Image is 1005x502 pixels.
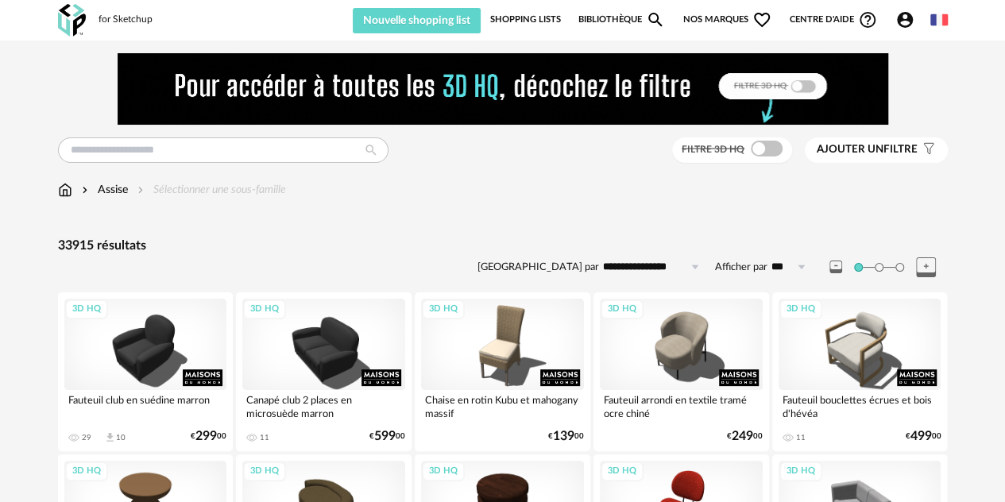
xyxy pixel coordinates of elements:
[779,390,941,422] div: Fauteuil bouclettes écrues et bois d'hévéa
[553,431,574,442] span: 139
[116,433,126,442] div: 10
[363,15,470,26] span: Nouvelle shopping list
[772,292,948,451] a: 3D HQ Fauteuil bouclettes écrues et bois d'hévéa 11 €49900
[918,143,936,156] span: Filter icon
[817,143,918,156] span: filtre
[374,431,396,442] span: 599
[732,431,753,442] span: 249
[477,261,599,274] label: [GEOGRAPHIC_DATA] par
[593,292,769,451] a: 3D HQ Fauteuil arrondi en textile tramé ocre chiné €24900
[64,390,227,422] div: Fauteuil club en suédine marron
[236,292,412,451] a: 3D HQ Canapé club 2 places en microsuède marron 11 €59900
[905,431,941,442] div: € 00
[779,461,822,481] div: 3D HQ
[118,53,888,125] img: FILTRE%20HQ%20NEW_V1%20(4).gif
[58,237,948,254] div: 33915 résultats
[422,299,465,319] div: 3D HQ
[79,182,128,198] div: Assise
[895,10,922,29] span: Account Circle icon
[895,10,914,29] span: Account Circle icon
[910,431,931,442] span: 499
[601,299,644,319] div: 3D HQ
[790,10,878,29] span: Centre d'aideHelp Circle Outline icon
[79,182,91,198] img: svg+xml;base64,PHN2ZyB3aWR0aD0iMTYiIGhlaWdodD0iMTYiIHZpZXdCb3g9IjAgMCAxNiAxNiIgZmlsbD0ibm9uZSIgeG...
[195,431,217,442] span: 299
[82,433,91,442] div: 29
[58,182,72,198] img: svg+xml;base64,PHN2ZyB3aWR0aD0iMTYiIGhlaWdodD0iMTciIHZpZXdCb3g9IjAgMCAxNiAxNyIgZmlsbD0ibm9uZSIgeG...
[58,4,86,37] img: OXP
[548,431,584,442] div: € 00
[578,6,666,33] a: BibliothèqueMagnify icon
[369,431,405,442] div: € 00
[489,6,560,33] a: Shopping Lists
[779,299,822,319] div: 3D HQ
[683,6,772,33] span: Nos marques
[752,10,771,29] span: Heart Outline icon
[715,261,767,274] label: Afficher par
[805,137,948,163] button: Ajouter unfiltre Filter icon
[858,10,877,29] span: Help Circle Outline icon
[242,390,405,422] div: Canapé club 2 places en microsuède marron
[65,461,108,481] div: 3D HQ
[682,145,744,154] span: Filtre 3D HQ
[646,10,665,29] span: Magnify icon
[353,8,481,33] button: Nouvelle shopping list
[99,14,153,26] div: for Sketchup
[601,461,644,481] div: 3D HQ
[422,461,465,481] div: 3D HQ
[243,299,286,319] div: 3D HQ
[796,433,806,442] div: 11
[260,433,269,442] div: 11
[243,461,286,481] div: 3D HQ
[104,431,116,443] span: Download icon
[415,292,590,451] a: 3D HQ Chaise en rotin Kubu et mahogany massif €13900
[817,144,883,155] span: Ajouter un
[600,390,763,422] div: Fauteuil arrondi en textile tramé ocre chiné
[65,299,108,319] div: 3D HQ
[930,11,948,29] img: fr
[191,431,226,442] div: € 00
[727,431,763,442] div: € 00
[58,292,234,451] a: 3D HQ Fauteuil club en suédine marron 29 Download icon 10 €29900
[421,390,584,422] div: Chaise en rotin Kubu et mahogany massif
